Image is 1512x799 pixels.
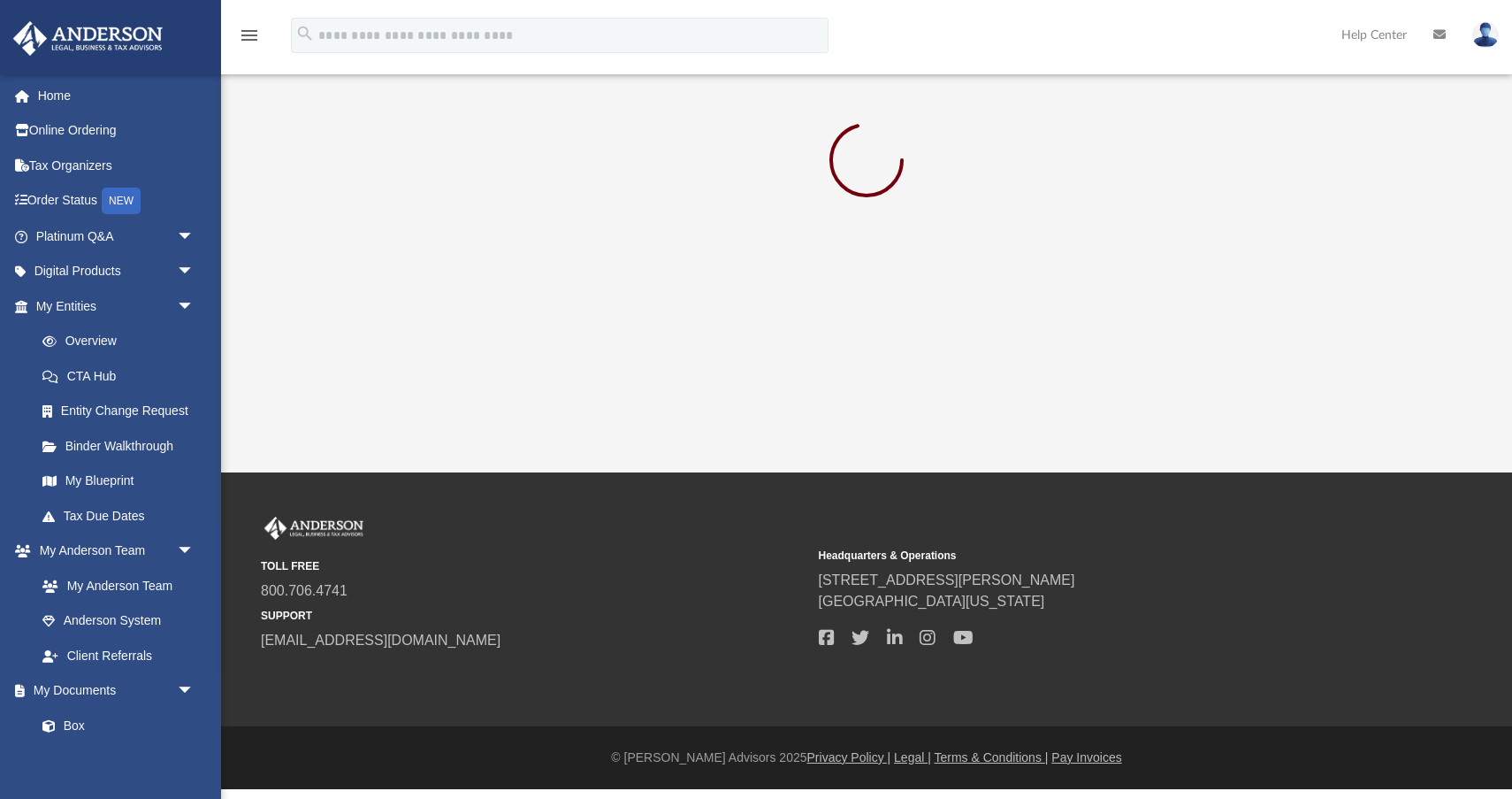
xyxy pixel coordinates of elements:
[12,288,221,324] a: My Entitiesarrow_drop_down
[25,498,221,534] a: Tax Due Dates
[25,394,221,429] a: Entity Change Request
[807,750,891,764] a: Privacy Policy |
[12,673,212,709] a: My Documentsarrow_drop_down
[177,673,212,710] span: arrow_drop_down
[239,34,260,46] a: menu
[1472,22,1499,48] img: User Pic
[12,113,221,149] a: Online Ordering
[261,608,806,624] small: SUPPORT
[25,603,212,639] a: Anderson System
[177,534,212,570] span: arrow_drop_down
[12,78,221,113] a: Home
[25,428,221,464] a: Binder Walkthrough
[1051,750,1121,764] a: Pay Invoices
[8,21,168,56] img: Anderson Advisors Platinum Portal
[102,188,141,214] div: NEW
[25,638,212,673] a: Client Referrals
[12,254,221,289] a: Digital Productsarrow_drop_down
[819,572,1075,588] a: [STREET_ADDRESS][PERSON_NAME]
[12,219,221,254] a: Platinum Q&Aarrow_drop_down
[261,558,806,574] small: TOLL FREE
[177,219,212,255] span: arrow_drop_down
[12,183,221,219] a: Order StatusNEW
[819,548,1364,564] small: Headquarters & Operations
[25,324,221,359] a: Overview
[261,517,367,540] img: Anderson Advisors Platinum Portal
[177,254,212,290] span: arrow_drop_down
[12,148,221,183] a: Tax Organizers
[295,24,315,43] i: search
[894,750,931,764] a: Legal |
[261,633,500,648] a: [EMAIL_ADDRESS][DOMAIN_NAME]
[819,594,1045,609] a: [GEOGRAPHIC_DATA][US_STATE]
[25,708,203,743] a: Box
[239,25,260,46] i: menu
[935,750,1049,764] a: Terms & Conditions |
[177,288,212,325] span: arrow_drop_down
[25,464,212,499] a: My Blueprint
[25,358,221,394] a: CTA Hub
[12,534,212,569] a: My Anderson Teamarrow_drop_down
[25,568,203,603] a: My Anderson Team
[221,749,1512,767] div: © [PERSON_NAME] Advisors 2025
[261,583,347,598] a: 800.706.4741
